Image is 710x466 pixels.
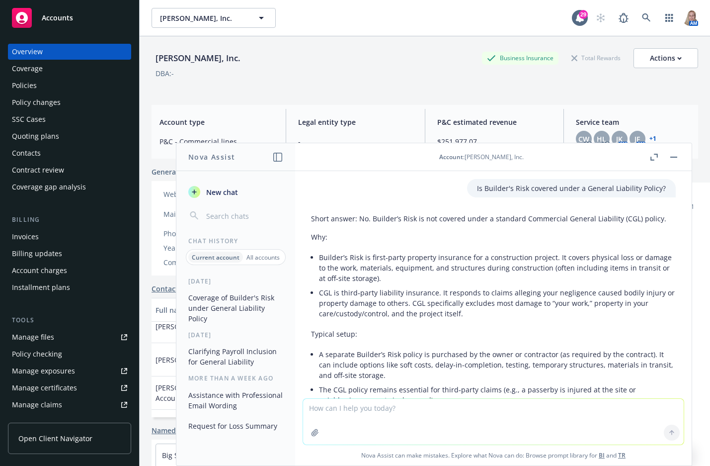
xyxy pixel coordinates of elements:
[311,232,676,242] p: Why:
[8,263,131,279] a: Account charges
[8,215,131,225] div: Billing
[204,209,283,223] input: Search chats
[319,250,676,285] li: Builder’s Risk is first‑party property insurance for a construction project. It covers physical l...
[8,414,131,430] a: Manage BORs
[12,380,77,396] div: Manage certificates
[163,243,245,253] div: Year business started
[12,44,43,60] div: Overview
[12,162,64,178] div: Contract review
[682,10,698,26] img: photo
[319,382,676,407] li: The CGL policy remains essential for third‑party claims (e.g., a passerby is injured at the site ...
[12,179,86,195] div: Coverage gap analysis
[12,229,39,245] div: Invoices
[176,237,295,245] div: Chat History
[204,187,238,197] span: New chat
[8,145,131,161] a: Contacts
[12,263,67,279] div: Account charges
[12,280,70,295] div: Installment plans
[591,8,611,28] a: Start snowing
[12,246,62,262] div: Billing updates
[8,380,131,396] a: Manage certificates
[42,14,73,22] span: Accounts
[12,414,59,430] div: Manage BORs
[156,321,216,332] span: [PERSON_NAME] -
[8,162,131,178] a: Contract review
[614,8,633,28] a: Report a Bug
[12,111,46,127] div: SSC Cases
[184,387,287,414] button: Assistance with Professional Email Wording
[159,136,274,147] span: P&C - Commercial lines
[597,134,606,144] span: HL
[616,134,623,144] span: JK
[650,49,682,68] div: Actions
[8,397,131,413] a: Manage claims
[636,8,656,28] a: Search
[311,329,676,339] p: Typical setup:
[8,315,131,325] div: Tools
[152,425,207,436] a: Named insureds
[482,52,558,64] div: Business Insurance
[156,382,237,403] span: [PERSON_NAME] Accounting
[599,451,605,460] a: BI
[579,10,588,19] div: 29
[8,363,131,379] a: Manage exposures
[8,44,131,60] a: Overview
[477,183,666,193] p: Is Builder's Risk covered under a General Liability Policy?
[633,48,698,68] button: Actions
[649,136,656,142] a: +1
[8,78,131,93] a: Policies
[437,136,552,147] span: $251,977.07
[184,183,287,201] button: New chat
[156,68,174,79] div: DBA: -
[566,52,626,64] div: Total Rewards
[162,451,263,460] a: Big S Parking Lot Maintenance
[311,213,676,224] p: Short answer: No. Builder’s Risk is not covered under a standard Commercial General Liability (CG...
[156,355,211,365] span: [PERSON_NAME]
[156,305,227,315] div: Full name
[576,117,690,127] span: Service team
[634,134,640,144] span: JF
[184,418,287,434] button: Request for Loss Summary
[176,331,295,339] div: [DATE]
[659,8,679,28] a: Switch app
[152,298,241,322] button: Full name
[8,179,131,195] a: Coverage gap analysis
[8,128,131,144] a: Quoting plans
[152,8,276,28] button: [PERSON_NAME], Inc.
[578,134,589,144] span: CW
[439,153,463,161] span: Account
[184,289,287,327] button: Coverage of Builder's Risk under General Liability Policy
[18,433,92,444] span: Open Client Navigator
[8,229,131,245] a: Invoices
[184,343,287,370] button: Clarifying Payroll Inclusion for General Liability
[298,117,412,127] span: Legal entity type
[152,283,182,294] a: Contacts
[8,346,131,362] a: Policy checking
[299,445,688,466] span: Nova Assist can make mistakes. Explore what Nova can do: Browse prompt library for and
[160,13,246,23] span: [PERSON_NAME], Inc.
[12,363,75,379] div: Manage exposures
[618,451,626,460] a: TR
[298,136,412,147] span: -
[319,347,676,382] li: A separate Builder’s Risk policy is purchased by the owner or contractor (as required by the cont...
[163,209,245,219] div: Mailing address
[12,346,62,362] div: Policy checking
[437,117,552,127] span: P&C estimated revenue
[319,285,676,321] li: CGL is third‑party liability insurance. It responds to claims alleging your negligence caused bod...
[8,111,131,127] a: SSC Cases
[12,94,61,110] div: Policy changes
[12,397,62,413] div: Manage claims
[152,167,193,177] span: General info
[12,78,37,93] div: Policies
[176,374,295,382] div: More than a week ago
[192,253,239,262] p: Current account
[8,329,131,345] a: Manage files
[8,61,131,77] a: Coverage
[8,246,131,262] a: Billing updates
[188,152,235,162] h1: Nova Assist
[12,61,43,77] div: Coverage
[176,277,295,285] div: [DATE]
[439,153,524,161] div: : [PERSON_NAME], Inc.
[159,117,274,127] span: Account type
